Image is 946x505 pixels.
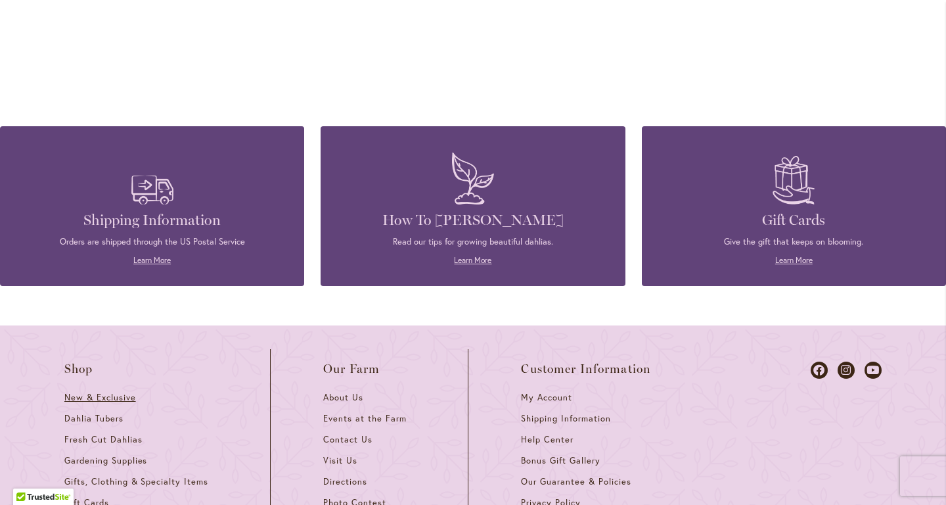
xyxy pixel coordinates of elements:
[521,392,572,403] span: My Account
[662,211,926,229] h4: Gift Cards
[521,413,610,424] span: Shipping Information
[340,211,605,229] h4: How To [PERSON_NAME]
[521,455,600,466] span: Bonus Gift Gallery
[662,236,926,248] p: Give the gift that keeps on blooming.
[323,413,406,424] span: Events at the Farm
[133,255,171,265] a: Learn More
[20,211,284,229] h4: Shipping Information
[521,362,651,375] span: Customer Information
[64,362,93,375] span: Shop
[20,236,284,248] p: Orders are shipped through the US Postal Service
[865,362,882,379] a: Dahlias on Youtube
[323,434,372,445] span: Contact Us
[454,255,491,265] a: Learn More
[775,255,813,265] a: Learn More
[64,455,147,466] span: Gardening Supplies
[64,392,136,403] span: New & Exclusive
[64,434,143,445] span: Fresh Cut Dahlias
[323,455,357,466] span: Visit Us
[521,434,574,445] span: Help Center
[323,392,363,403] span: About Us
[64,413,124,424] span: Dahlia Tubers
[340,236,605,248] p: Read our tips for growing beautiful dahlias.
[838,362,855,379] a: Dahlias on Instagram
[323,362,380,375] span: Our Farm
[811,362,828,379] a: Dahlias on Facebook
